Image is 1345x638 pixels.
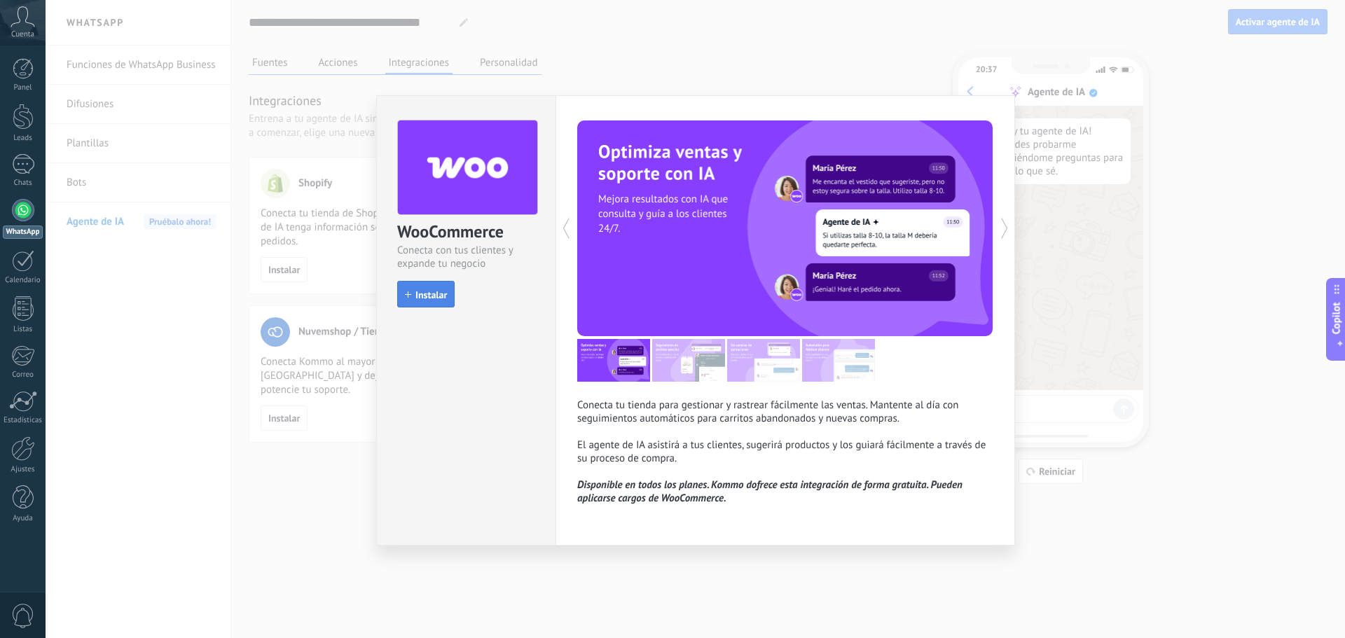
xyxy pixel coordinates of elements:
[577,478,993,505] p: Disponible en todos los planes. Kommo dofrece esta integración de forma gratuita. Pueden aplicars...
[11,30,34,39] span: Cuenta
[652,339,725,382] img: tour_image_f856b210cce9dc1a3cc4801d7913b8ae.png
[397,221,535,244] div: WooCommerce
[397,244,535,270] div: Conecta con tus clientes y expande tu negocio
[577,438,993,465] p: El agente de IA asistirá a tus clientes, sugerirá productos y los guiará fácilmente a través de s...
[802,339,875,382] img: tour_image_2dff20aee1013d377abff8fe51ac58bf.png
[397,281,455,307] button: Instalar
[577,398,993,425] p: Conecta tu tienda para gestionar y rastrear fácilmente las ventas. Mantente al día con seguimient...
[3,134,43,143] div: Leads
[3,83,43,92] div: Panel
[3,226,43,239] div: WhatsApp
[3,416,43,425] div: Estadísticas
[3,276,43,285] div: Calendario
[398,120,537,215] img: logo_main.png
[3,179,43,188] div: Chats
[1330,302,1344,334] span: Copilot
[3,514,43,523] div: Ayuda
[3,325,43,334] div: Listas
[3,370,43,380] div: Correo
[415,290,447,300] span: Instalar
[727,339,800,382] img: tour_image_9b5b54195c2439792eaf957479616d32.png
[577,339,650,382] img: tour_image_3fb508a92d481ed4bbf55c495fe07344.png
[3,465,43,474] div: Ajustes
